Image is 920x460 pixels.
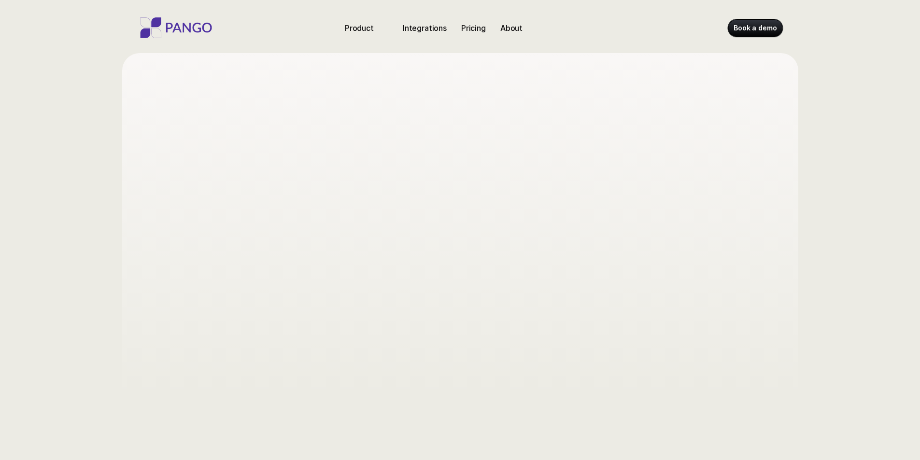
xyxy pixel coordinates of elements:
a: Pricing [457,20,490,36]
p: About [500,22,523,34]
a: Book a demo [728,19,782,37]
img: Back Arrow [529,206,543,221]
p: Pricing [461,22,486,34]
button: Next [716,206,731,221]
p: Product [345,22,374,34]
button: Previous [529,206,543,221]
p: Book a demo [734,23,777,33]
a: About [496,20,526,36]
img: Next Arrow [716,206,731,221]
p: Integrations [403,22,447,34]
a: Integrations [399,20,451,36]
